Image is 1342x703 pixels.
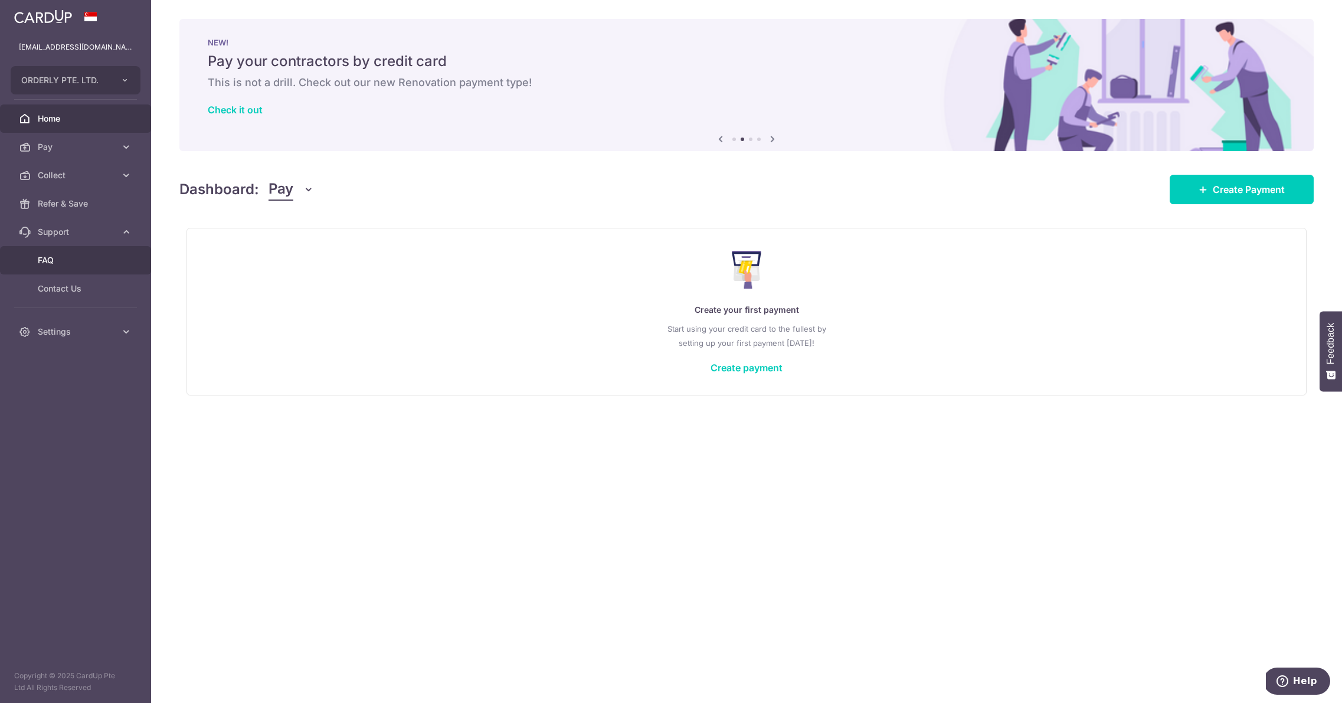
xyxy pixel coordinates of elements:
[38,283,116,295] span: Contact Us
[1266,668,1330,697] iframe: Opens a widget where you can find more information
[38,326,116,338] span: Settings
[1213,182,1285,197] span: Create Payment
[38,141,116,153] span: Pay
[208,104,263,116] a: Check it out
[21,74,109,86] span: ORDERLY PTE. LTD.
[1325,323,1336,364] span: Feedback
[38,254,116,266] span: FAQ
[711,362,783,374] a: Create payment
[211,322,1282,350] p: Start using your credit card to the fullest by setting up your first payment [DATE]!
[208,38,1285,47] p: NEW!
[38,113,116,125] span: Home
[38,226,116,238] span: Support
[269,178,293,201] span: Pay
[269,178,314,201] button: Pay
[179,179,259,200] h4: Dashboard:
[19,41,132,53] p: [EMAIL_ADDRESS][DOMAIN_NAME]
[14,9,72,24] img: CardUp
[732,251,762,289] img: Make Payment
[11,66,140,94] button: ORDERLY PTE. LTD.
[38,198,116,210] span: Refer & Save
[208,52,1285,71] h5: Pay your contractors by credit card
[179,19,1314,151] img: Renovation banner
[1320,311,1342,391] button: Feedback - Show survey
[211,303,1282,317] p: Create your first payment
[1170,175,1314,204] a: Create Payment
[208,76,1285,90] h6: This is not a drill. Check out our new Renovation payment type!
[38,169,116,181] span: Collect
